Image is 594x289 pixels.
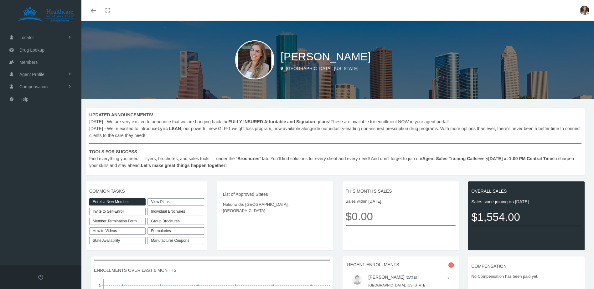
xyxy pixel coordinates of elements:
[369,275,405,280] a: [PERSON_NAME]
[346,208,456,225] span: $0.00
[94,267,330,274] span: ENROLLMENTS OVER LAST 6 MONTHS
[286,66,359,71] span: [GEOGRAPHIC_DATA], [US_STATE]
[89,111,581,169] span: [DATE] - We are very excited to announce that we are bringing back the These are available for en...
[19,68,44,80] span: Agent Profile
[422,156,478,161] b: Agent Sales Training Calls
[488,156,553,161] b: [DATE] at 1:00 PM Central Time
[223,201,327,214] span: Nationwide: [GEOGRAPHIC_DATA], [GEOGRAPHIC_DATA]
[147,237,204,244] a: Manufacturer Coupons
[346,198,456,205] span: Sales within [DATE]
[471,273,581,280] span: No Compensation has been paid yet.
[229,119,331,124] b: FULLY INSURED Affordable and Signature plans!
[281,50,371,63] span: [PERSON_NAME]
[89,237,146,244] a: State Availability
[237,156,259,161] b: Brochures
[346,188,456,195] span: THIS MONTH'S SALES
[223,191,327,198] span: List of Approved States
[158,126,181,131] b: Lyric LEAN
[471,188,581,195] span: OVERALL SALES
[19,32,34,43] span: Locator
[89,208,146,215] a: Invite to Self-Enroll
[235,40,274,79] img: S_Profile_Picture_14122.JPG
[141,163,227,168] b: Let’s make great things happen together!
[8,7,83,23] img: HEALTHCARE SOLUTIONS TEAM, LLC
[406,276,417,279] small: [DATE]
[471,263,581,270] span: COMPENSATION
[147,227,204,235] div: Formularies
[19,93,28,105] span: Help
[471,198,581,205] span: Sales since joining on [DATE]
[147,218,204,225] div: Group Brochures
[347,262,399,267] span: RECENT ENROLLMENTS
[369,283,426,287] small: [GEOGRAPHIC_DATA], [US_STATE]
[19,44,44,56] span: Drug Lookup
[19,56,38,68] span: Members
[471,208,581,226] span: $1,554.00
[89,188,204,195] span: COMMON TASKS
[89,149,137,154] b: TOOLS FOR SUCCESS
[448,262,454,268] span: 2
[89,198,146,205] a: Enroll a New Member
[147,198,204,205] a: View Plans
[19,81,48,93] span: Compensation
[89,218,146,225] a: Member Termination Form
[147,208,204,215] div: Individual Brochures
[580,6,589,15] img: S_Profile_Picture_14122.JPG
[89,112,153,117] b: UPDATED ANNOUNCEMENTS!
[89,227,146,235] a: How to Videos
[352,275,362,285] img: user-placeholder.jpg
[99,284,101,287] tspan: 1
